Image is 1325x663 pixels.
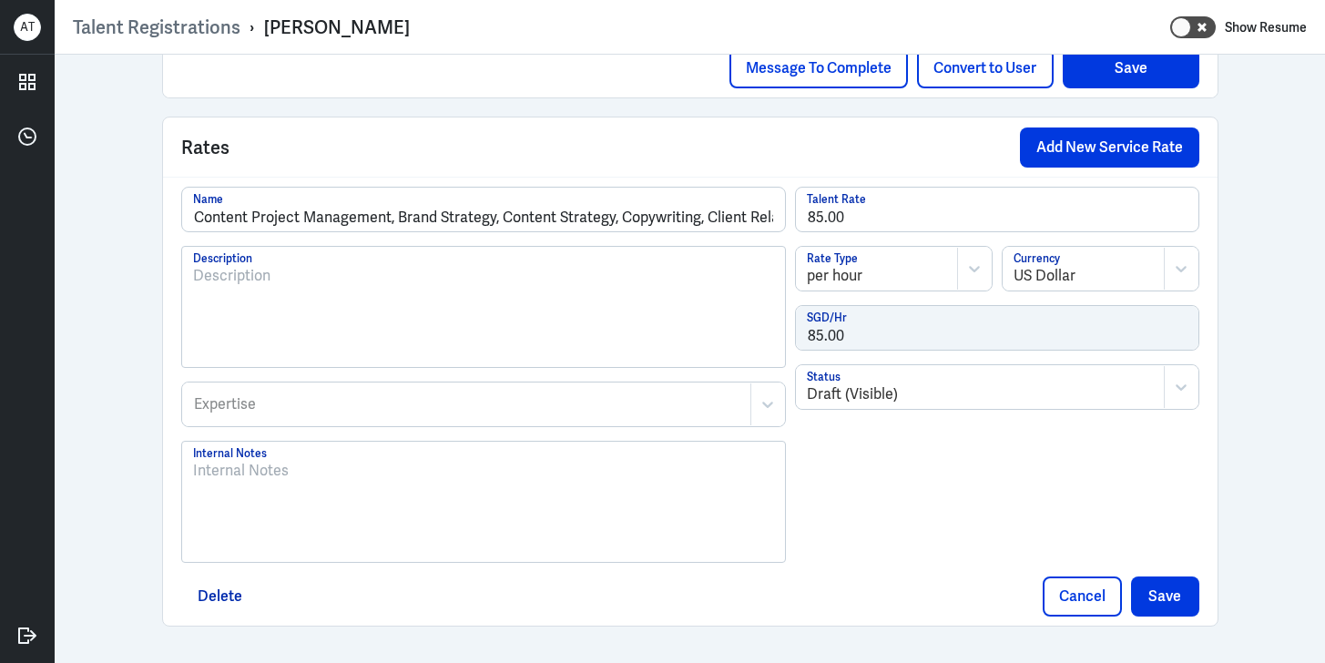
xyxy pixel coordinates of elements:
[240,15,264,39] p: ›
[14,14,41,41] div: A T
[264,15,410,39] div: [PERSON_NAME]
[1225,15,1307,39] label: Show Resume
[73,15,240,39] a: Talent Registrations
[1131,576,1199,617] button: Save
[917,48,1054,88] button: Convert to User
[1020,127,1199,168] button: Add New Service Rate
[181,134,229,161] span: Rates
[796,306,1198,350] input: SGD/Hr
[729,48,908,88] button: Message To Complete
[181,576,259,617] button: Delete
[182,188,786,231] input: Name
[1043,576,1122,617] button: Cancel
[1063,48,1199,88] button: Save
[796,188,1198,231] input: Talent Rate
